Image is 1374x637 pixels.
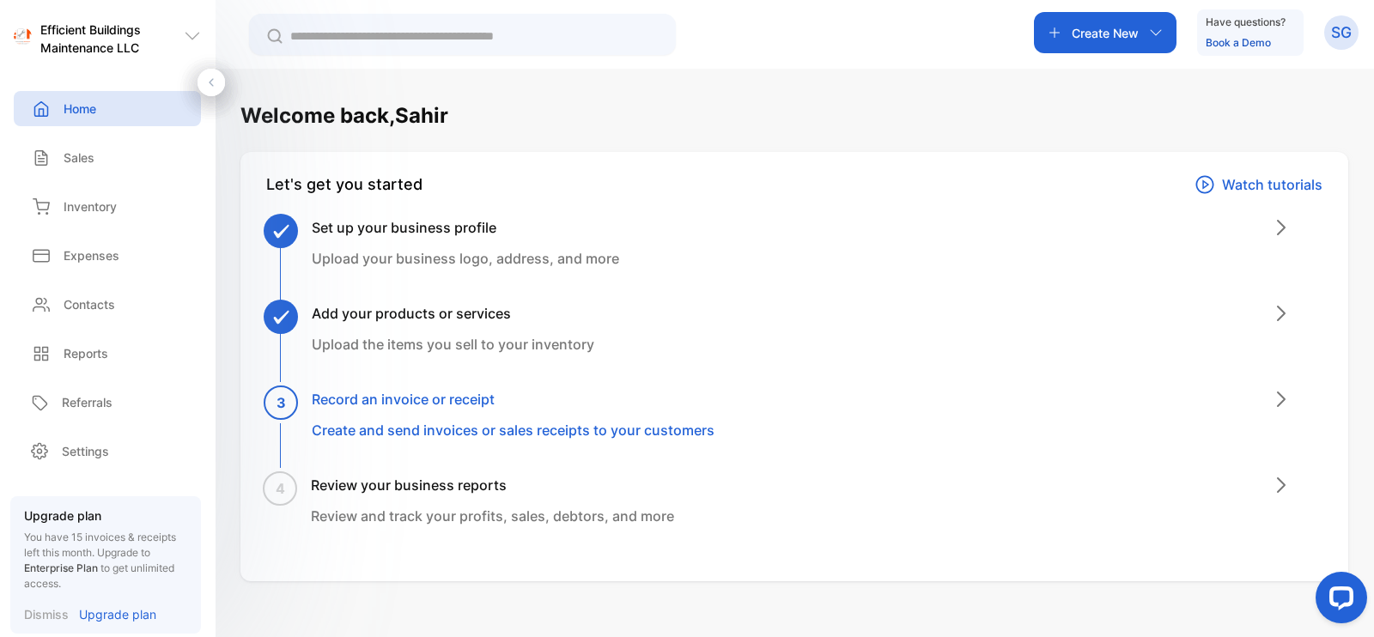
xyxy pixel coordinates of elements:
a: Upgrade plan [69,605,156,623]
p: You have 15 invoices & receipts left this month. [24,530,187,591]
p: Upload your business logo, address, and more [312,248,619,269]
div: Let's get you started [266,173,423,197]
h3: Set up your business profile [312,217,619,238]
p: Upload the items you sell to your inventory [312,334,594,355]
p: SG [1331,21,1352,44]
p: Efficient Buildings Maintenance LLC [40,21,184,57]
p: Create New [1072,24,1139,42]
a: Watch tutorials [1195,173,1322,197]
span: Upgrade to to get unlimited access. [24,546,174,590]
p: Have questions? [1206,14,1286,31]
p: Upgrade plan [24,507,187,525]
p: Upgrade plan [79,605,156,623]
p: Sales [64,149,94,167]
span: Enterprise Plan [24,561,98,574]
h3: Add your products or services [312,303,594,324]
img: logo [14,27,32,45]
p: Review and track your profits, sales, debtors, and more [311,506,674,526]
h3: Record an invoice or receipt [312,389,714,409]
button: Create New [1034,12,1176,53]
span: 3 [277,392,286,413]
a: Book a Demo [1206,36,1271,49]
p: Settings [62,442,109,460]
p: Dismiss [24,605,69,623]
h3: Review your business reports [311,475,674,495]
p: Expenses [64,246,119,264]
span: 4 [276,478,285,499]
p: Home [64,100,96,118]
p: Contacts [64,295,115,313]
p: Referrals [62,393,112,411]
p: Create and send invoices or sales receipts to your customers [312,420,714,440]
p: Inventory [64,197,117,215]
h1: Welcome back, Sahir [240,100,448,131]
button: SG [1324,12,1359,53]
p: Reports [64,344,108,362]
iframe: LiveChat chat widget [1302,565,1374,637]
p: Watch tutorials [1222,174,1322,195]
